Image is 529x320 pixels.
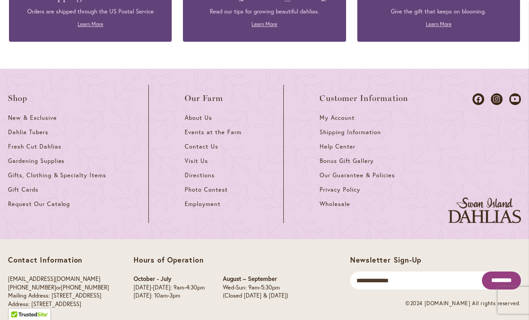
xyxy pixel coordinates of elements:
[185,171,215,179] span: Directions
[196,8,332,16] p: Read our tips for growing beautiful dahlias.
[185,157,208,165] span: Visit Us
[22,8,158,16] p: Orders are shipped through the US Postal Service
[61,284,109,291] a: [PHONE_NUMBER]
[8,275,109,308] p: or Mailing Address: [STREET_ADDRESS] Address: [STREET_ADDRESS]
[185,128,241,136] span: Events at the Farm
[320,200,350,208] span: Wholesale
[134,275,205,284] p: October - July
[8,128,48,136] span: Dahlia Tubers
[8,171,106,179] span: Gifts, Clothing & Specialty Items
[491,93,503,105] a: Dahlias on Instagram
[371,8,507,16] p: Give the gift that keeps on blooming.
[185,114,212,122] span: About Us
[509,93,521,105] a: Dahlias on Youtube
[350,255,421,264] span: Newsletter Sign-Up
[185,143,218,150] span: Contact Us
[251,21,277,27] a: Learn More
[223,284,288,292] p: Wed-Sun: 9am-5:30pm
[223,275,288,284] p: August – September
[185,200,221,208] span: Employment
[8,186,39,193] span: Gift Cards
[320,143,356,150] span: Help Center
[320,186,360,193] span: Privacy Policy
[8,114,57,122] span: New & Exclusive
[185,94,223,103] span: Our Farm
[473,93,484,105] a: Dahlias on Facebook
[185,186,228,193] span: Photo Contest
[8,143,61,150] span: Fresh Cut Dahlias
[8,157,65,165] span: Gardening Supplies
[8,94,28,103] span: Shop
[320,114,355,122] span: My Account
[426,21,451,27] a: Learn More
[134,284,205,292] p: [DATE]-[DATE]: 9am-4:30pm
[320,94,408,103] span: Customer Information
[8,275,100,283] a: [EMAIL_ADDRESS][DOMAIN_NAME]
[8,200,70,208] span: Request Our Catalog
[320,128,381,136] span: Shipping Information
[8,255,109,264] p: Contact Information
[320,171,395,179] span: Our Guarantee & Policies
[78,21,103,27] a: Learn More
[320,157,373,165] span: Bonus Gift Gallery
[134,255,288,264] p: Hours of Operation
[8,284,56,291] a: [PHONE_NUMBER]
